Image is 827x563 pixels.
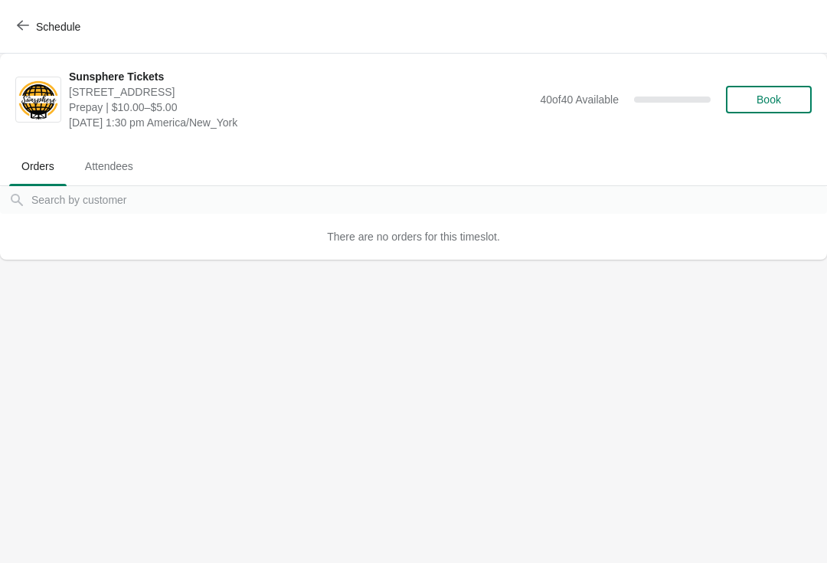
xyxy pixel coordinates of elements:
span: Orders [9,152,67,180]
span: [DATE] 1:30 pm America/New_York [69,115,532,130]
span: Schedule [36,21,80,33]
span: Prepay | $10.00–$5.00 [69,100,532,115]
span: Sunsphere Tickets [69,69,532,84]
span: There are no orders for this timeslot. [327,231,500,243]
button: Book [726,86,812,113]
button: Schedule [8,13,93,41]
span: 40 of 40 Available [540,93,619,106]
img: Sunsphere Tickets [16,79,60,121]
span: Attendees [73,152,145,180]
span: Book [757,93,781,106]
input: Search by customer [31,186,827,214]
span: [STREET_ADDRESS] [69,84,532,100]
